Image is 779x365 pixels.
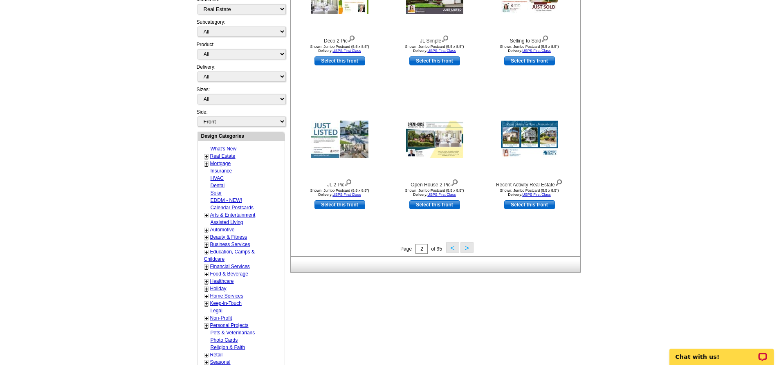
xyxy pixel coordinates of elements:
[205,161,208,167] a: +
[485,188,575,197] div: Shown: Jumbo Postcard (5.5 x 8.5") Delivery:
[446,242,459,253] button: <
[205,249,208,255] a: +
[198,132,285,140] div: Design Categories
[205,212,208,219] a: +
[344,177,352,186] img: view design details
[314,200,365,209] a: use this design
[205,264,208,270] a: +
[205,234,208,241] a: +
[522,49,551,53] a: USPS First Class
[210,264,250,269] a: Financial Services
[210,293,243,299] a: Home Services
[205,278,208,285] a: +
[211,183,225,188] a: Dental
[211,330,255,336] a: Pets & Veterinarians
[295,177,385,188] div: JL 2 Pic
[210,359,231,365] a: Seasonal
[501,121,558,158] img: Recent Activity Real Estate
[211,168,232,174] a: Insurance
[205,352,208,358] a: +
[205,300,208,307] a: +
[485,45,575,53] div: Shown: Jumbo Postcard (5.5 x 8.5") Delivery:
[210,286,227,291] a: Holiday
[427,193,456,197] a: USPS First Class
[441,34,449,43] img: view design details
[348,34,355,43] img: view design details
[211,219,243,225] a: Assisted Living
[205,271,208,278] a: +
[197,41,285,63] div: Product:
[204,249,255,262] a: Education, Camps & Childcare
[205,153,208,160] a: +
[211,205,254,210] a: Calendar Postcards
[210,278,234,284] a: Healthcare
[555,177,563,186] img: view design details
[197,63,285,86] div: Delivery:
[390,45,480,53] div: Shown: Jumbo Postcard (5.5 x 8.5") Delivery:
[210,271,248,277] a: Food & Beverage
[485,177,575,188] div: Recent Activity Real Estate
[210,352,223,358] a: Retail
[205,242,208,248] a: +
[211,197,242,203] a: EDDM - NEW!
[332,49,361,53] a: USPS First Class
[197,18,285,41] div: Subcategory:
[205,227,208,233] a: +
[211,146,237,152] a: What's New
[427,49,456,53] a: USPS First Class
[311,121,368,158] img: JL 2 Pic
[332,193,361,197] a: USPS First Class
[210,234,247,240] a: Beauty & Fitness
[295,45,385,53] div: Shown: Jumbo Postcard (5.5 x 8.5") Delivery:
[460,242,474,253] button: >
[210,161,231,166] a: Mortgage
[210,153,236,159] a: Real Estate
[210,212,256,218] a: Arts & Entertainment
[431,246,442,252] span: of 95
[210,242,250,247] a: Business Services
[211,175,224,181] a: HVAC
[390,188,480,197] div: Shown: Jumbo Postcard (5.5 x 8.5") Delivery:
[205,286,208,292] a: +
[197,108,285,128] div: Side:
[295,188,385,197] div: Shown: Jumbo Postcard (5.5 x 8.5") Delivery:
[390,34,480,45] div: JL Simple
[210,300,242,306] a: Keep-in-Touch
[504,56,555,65] a: use this design
[504,200,555,209] a: use this design
[400,246,412,252] span: Page
[205,293,208,300] a: +
[211,308,222,313] a: Legal
[522,193,551,197] a: USPS First Class
[451,177,458,186] img: view design details
[295,34,385,45] div: Deco 2 Pic
[485,34,575,45] div: Selling to Sold
[205,322,208,329] a: +
[211,337,238,343] a: Photo Cards
[210,315,232,321] a: Non-Profit
[211,190,222,196] a: Solar
[409,200,460,209] a: use this design
[211,345,245,350] a: Religion & Faith
[197,86,285,108] div: Sizes:
[541,34,549,43] img: view design details
[210,227,235,233] a: Automotive
[406,121,463,158] img: Open House 2 Pic
[664,339,779,365] iframe: LiveChat chat widget
[390,177,480,188] div: Open House 2 Pic
[205,315,208,322] a: +
[210,322,249,328] a: Personal Projects
[409,56,460,65] a: use this design
[314,56,365,65] a: use this design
